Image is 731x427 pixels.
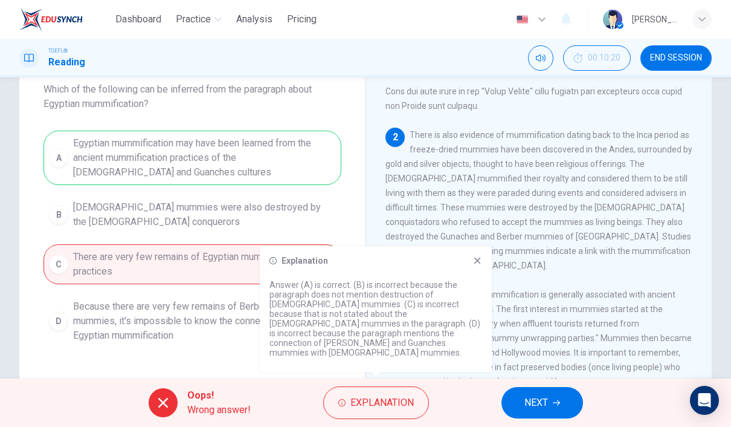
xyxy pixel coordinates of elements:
[43,82,341,111] span: Which of the following can be inferred from the paragraph about Egyptian mummification?
[690,386,719,415] div: Open Intercom Messenger
[19,7,83,31] img: EduSynch logo
[563,45,631,71] div: Hide
[385,290,692,386] span: In modern society, mummification is generally associated with ancient [GEOGRAPHIC_DATA]. The firs...
[187,388,251,403] span: Oops!
[385,130,692,270] span: There is also evidence of mummification dating back to the Inca period as freeze-dried mummies ha...
[176,12,211,27] span: Practice
[48,47,68,55] span: TOEFL®
[385,128,405,147] div: 2
[48,55,85,70] h1: Reading
[269,280,482,357] p: Answer (A) is correct. (B) is incorrect because the paragraph does not mention destruction of [DE...
[632,12,678,27] div: [PERSON_NAME]
[588,53,620,63] span: 00:10:20
[187,403,251,417] span: Wrong answer!
[236,12,272,27] span: Analysis
[350,394,414,411] span: Explanation
[603,10,622,29] img: Profile picture
[650,53,702,63] span: END SESSION
[282,256,328,266] h6: Explanation
[528,45,553,71] div: Mute
[287,12,317,27] span: Pricing
[115,12,161,27] span: Dashboard
[524,394,548,411] span: NEXT
[515,15,530,24] img: en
